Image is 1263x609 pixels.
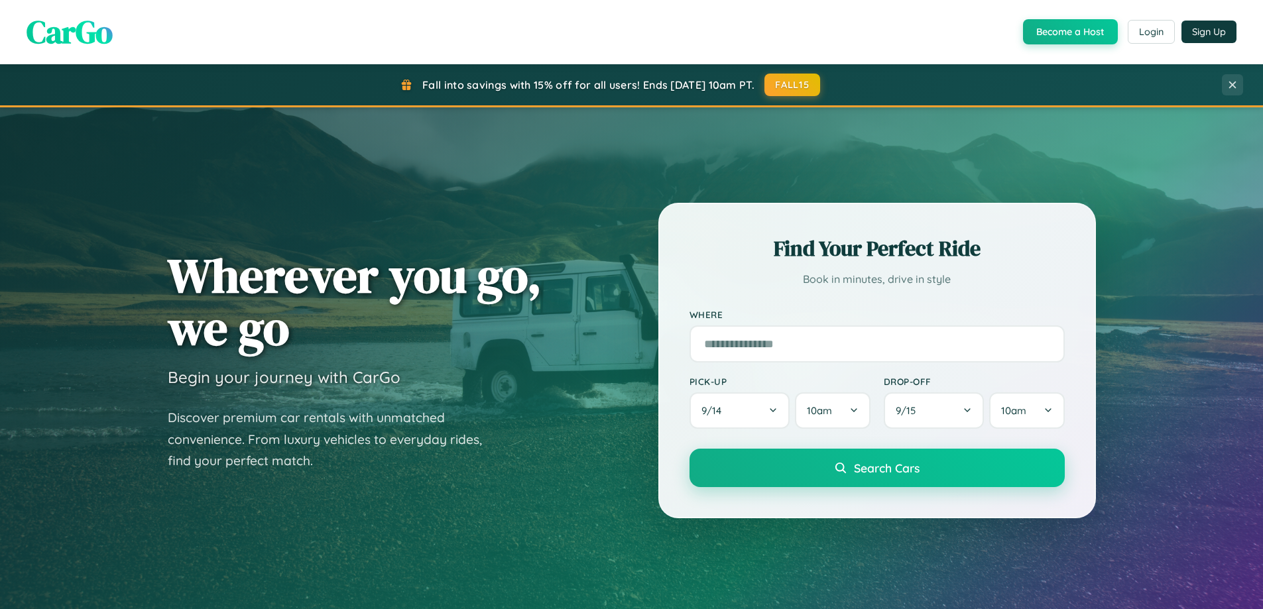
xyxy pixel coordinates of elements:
[690,392,790,429] button: 9/14
[884,392,985,429] button: 9/15
[854,461,920,475] span: Search Cars
[690,376,871,387] label: Pick-up
[701,404,728,417] span: 9 / 14
[884,376,1065,387] label: Drop-off
[27,10,113,54] span: CarGo
[168,367,400,387] h3: Begin your journey with CarGo
[1001,404,1026,417] span: 10am
[168,407,499,472] p: Discover premium car rentals with unmatched convenience. From luxury vehicles to everyday rides, ...
[1023,19,1118,44] button: Become a Host
[168,249,542,354] h1: Wherever you go, we go
[690,309,1065,320] label: Where
[422,78,754,91] span: Fall into savings with 15% off for all users! Ends [DATE] 10am PT.
[896,404,922,417] span: 9 / 15
[989,392,1064,429] button: 10am
[1181,21,1236,43] button: Sign Up
[807,404,832,417] span: 10am
[1128,20,1175,44] button: Login
[690,270,1065,289] p: Book in minutes, drive in style
[690,234,1065,263] h2: Find Your Perfect Ride
[764,74,820,96] button: FALL15
[795,392,870,429] button: 10am
[690,449,1065,487] button: Search Cars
